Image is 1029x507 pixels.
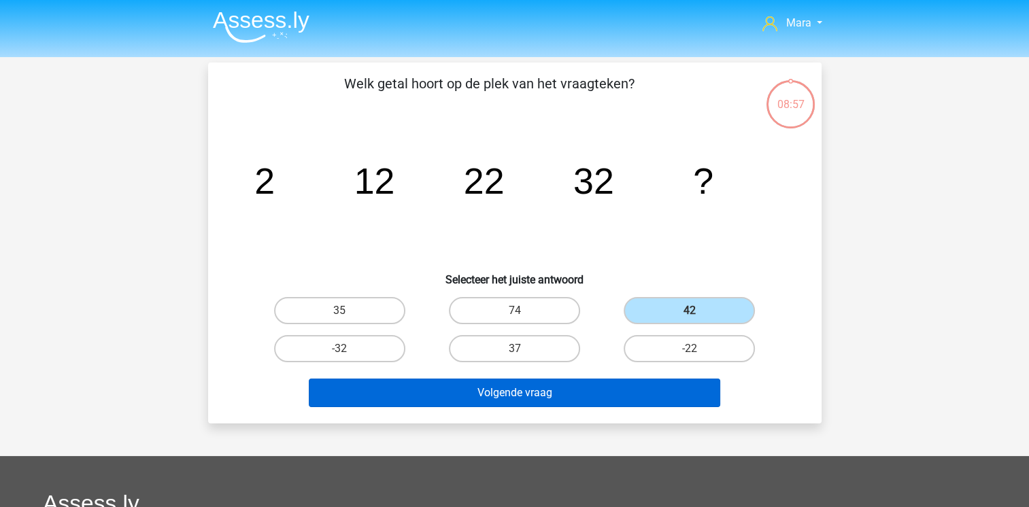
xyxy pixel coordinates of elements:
tspan: 12 [354,160,394,201]
label: 37 [449,335,580,362]
label: 42 [624,297,755,324]
div: 08:57 [765,79,816,113]
img: Assessly [213,11,309,43]
tspan: 2 [254,160,275,201]
h6: Selecteer het juiste antwoord [230,262,800,286]
tspan: ? [693,160,713,201]
button: Volgende vraag [309,379,720,407]
p: Welk getal hoort op de plek van het vraagteken? [230,73,749,114]
span: Mara [786,16,811,29]
tspan: 32 [573,160,613,201]
label: 74 [449,297,580,324]
tspan: 22 [463,160,504,201]
label: 35 [274,297,405,324]
a: Mara [757,15,827,31]
label: -32 [274,335,405,362]
label: -22 [624,335,755,362]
